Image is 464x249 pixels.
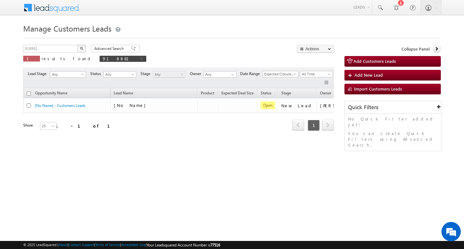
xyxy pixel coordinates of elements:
[35,91,67,95] span: Opportunity Name
[55,122,118,129] div: 1 - 1 of 1
[35,103,85,108] a: [No Name] - Customers Leads
[90,71,103,77] span: Status
[218,90,257,98] a: Expected Deal Size
[95,243,120,247] a: Terms of Service
[28,71,49,77] span: Lead Stage
[278,90,294,98] a: Stage
[50,72,84,77] span: Any
[300,71,333,77] a: All Time
[40,122,57,130] a: 25
[94,46,126,52] span: Advanced Search
[26,56,37,61] span: 1
[261,101,275,109] span: Open
[111,90,136,98] span: Lead Name
[320,103,362,109] div: [PERSON_NAME]
[263,71,296,77] span: Expected Closure Date
[40,123,57,129] span: 25
[153,71,186,78] a: Any
[103,56,137,61] span: 918861
[221,91,254,95] span: Expected Deal Size
[80,47,83,50] img: Search
[121,243,146,247] a: Acceptable Use
[353,58,396,64] span: Add Customers Leads
[23,23,111,34] span: Manage Customers Leads
[257,90,275,98] a: Status
[190,71,204,77] span: Owner
[147,243,220,247] span: Your Leadsquared Account Number is
[281,91,291,95] span: Stage
[354,86,402,91] span: Import Customers Leads
[204,71,237,78] input: Type to Search
[23,242,220,248] span: © 2025 LeadSquared | | | | |
[103,71,136,78] a: Any
[104,72,134,77] span: Any
[322,120,334,130] a: next
[210,243,220,247] span: 77516
[23,122,35,128] div: Show
[300,71,331,77] span: All Time
[348,130,438,148] p: You can create Quick Filters using Advanced Search.
[292,120,304,130] a: prev
[50,71,86,78] a: Any
[140,71,153,77] span: Stage
[114,102,149,108] span: [No Name]
[27,91,31,96] input: Check all records
[240,71,262,77] span: Date Range
[320,91,331,95] span: Owner
[42,56,93,61] span: results found
[345,101,441,114] div: Quick Filters
[354,72,383,78] span: Add New Lead
[153,72,184,77] span: Any
[348,116,438,128] p: No Quick Filter added yet!
[58,243,68,247] a: About
[228,72,236,78] a: Show All Items
[32,90,71,98] a: Opportunity Name
[281,103,314,109] div: New Lead
[201,91,214,95] span: Product
[297,45,334,53] button: Actions
[308,120,320,131] span: 1
[262,71,298,77] a: Expected Closure Date
[401,46,430,52] span: Collapse Panel
[69,243,94,247] a: Contact Support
